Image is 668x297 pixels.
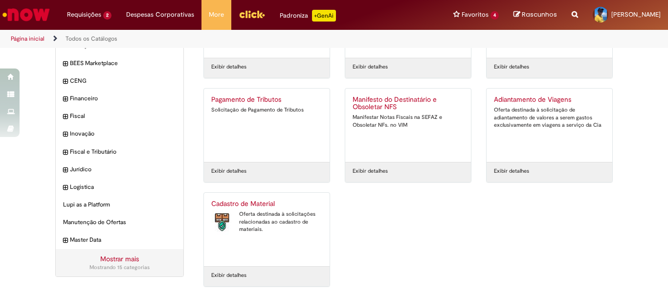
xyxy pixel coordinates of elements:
[70,112,176,120] span: Fiscal
[611,10,661,19] span: [PERSON_NAME]
[67,10,101,20] span: Requisições
[56,107,183,125] div: expandir categoria Fiscal Fiscal
[11,35,45,43] a: Página inicial
[63,59,67,69] i: expandir categoria BEES Marketplace
[211,96,322,104] h2: Pagamento de Tributos
[63,165,67,175] i: expandir categoria Jurídico
[513,10,557,20] a: Rascunhos
[204,89,330,162] a: Pagamento de Tributos Solicitação de Pagamento de Tributos
[56,143,183,161] div: expandir categoria Fiscal e Tributário Fiscal e Tributário
[239,7,265,22] img: click_logo_yellow_360x200.png
[63,201,176,209] span: Lupi as a Platform
[522,10,557,19] span: Rascunhos
[312,10,336,22] p: +GenAi
[70,183,176,191] span: Logistica
[280,10,336,22] div: Padroniza
[70,94,176,103] span: Financeiro
[63,77,67,87] i: expandir categoria CENG
[63,218,176,227] span: Manutenção de Ofertas
[56,196,183,214] div: Lupi as a Platform
[70,77,176,85] span: CENG
[56,160,183,179] div: expandir categoria Jurídico Jurídico
[211,63,246,71] a: Exibir detalhes
[100,254,139,263] a: Mostrar mais
[70,236,176,244] span: Master Data
[56,54,183,72] div: expandir categoria BEES Marketplace BEES Marketplace
[70,130,176,138] span: Inovação
[56,125,183,143] div: expandir categoria Inovação Inovação
[487,89,612,162] a: Adiantamento de Viagens Oferta destinada à solicitação de adiantamento de valores a serem gastos ...
[63,264,176,272] div: Mostrando 15 categorias
[126,10,194,20] span: Despesas Corporativas
[494,167,529,175] a: Exibir detalhes
[63,148,67,158] i: expandir categoria Fiscal e Tributário
[56,90,183,108] div: expandir categoria Financeiro Financeiro
[63,236,67,246] i: expandir categoria Master Data
[209,10,224,20] span: More
[103,11,111,20] span: 2
[211,210,322,233] div: Oferta destinada à solicitações relacionadas ao cadastro de materiais.
[70,59,176,68] span: BEES Marketplace
[56,72,183,90] div: expandir categoria CENG CENG
[204,193,330,266] a: Cadastro de Material Cadastro de Material Oferta destinada à solicitações relacionadas ao cadastr...
[63,94,67,104] i: expandir categoria Financeiro
[353,63,388,71] a: Exibir detalhes
[490,11,499,20] span: 4
[353,167,388,175] a: Exibir detalhes
[63,183,67,193] i: expandir categoria Logistica
[345,89,471,162] a: Manifesto do Destinatário e Obsoletar NFS Manifestar Notas Fiscais na SEFAZ e Obsoletar NFs. no VIM
[70,165,176,174] span: Jurídico
[211,210,234,235] img: Cadastro de Material
[494,63,529,71] a: Exibir detalhes
[211,167,246,175] a: Exibir detalhes
[63,112,67,122] i: expandir categoria Fiscal
[211,200,322,208] h2: Cadastro de Material
[7,30,438,48] ul: Trilhas de página
[1,5,51,24] img: ServiceNow
[56,213,183,231] div: Manutenção de Ofertas
[63,130,67,139] i: expandir categoria Inovação
[211,106,322,114] div: Solicitação de Pagamento de Tributos
[353,114,464,129] div: Manifestar Notas Fiscais na SEFAZ e Obsoletar NFs. no VIM
[462,10,489,20] span: Favoritos
[494,106,605,129] div: Oferta destinada à solicitação de adiantamento de valores a serem gastos exclusivamente em viagen...
[66,35,117,43] a: Todos os Catálogos
[70,148,176,156] span: Fiscal e Tributário
[353,96,464,112] h2: Manifesto do Destinatário e Obsoletar NFS
[494,96,605,104] h2: Adiantamento de Viagens
[56,231,183,249] div: expandir categoria Master Data Master Data
[211,272,246,279] a: Exibir detalhes
[56,178,183,196] div: expandir categoria Logistica Logistica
